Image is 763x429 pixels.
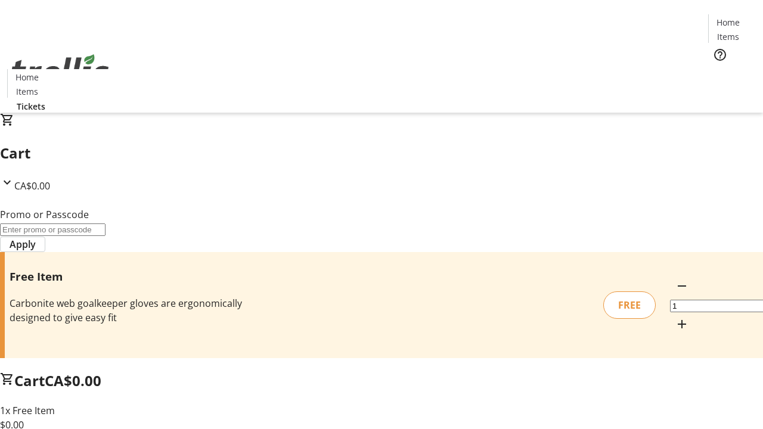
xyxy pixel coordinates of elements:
[709,16,747,29] a: Home
[7,41,113,101] img: Orient E2E Organization cokRgQ0ocx's Logo
[670,274,694,298] button: Decrement by one
[709,30,747,43] a: Items
[708,69,756,82] a: Tickets
[10,296,270,325] div: Carbonite web goalkeeper gloves are ergonomically designed to give easy fit
[10,268,270,285] h3: Free Item
[45,371,101,390] span: CA$0.00
[603,291,656,319] div: FREE
[718,69,746,82] span: Tickets
[14,179,50,192] span: CA$0.00
[708,43,732,67] button: Help
[717,16,740,29] span: Home
[670,312,694,336] button: Increment by one
[15,71,39,83] span: Home
[8,71,46,83] a: Home
[8,85,46,98] a: Items
[10,237,36,251] span: Apply
[7,100,55,113] a: Tickets
[17,100,45,113] span: Tickets
[16,85,38,98] span: Items
[717,30,739,43] span: Items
